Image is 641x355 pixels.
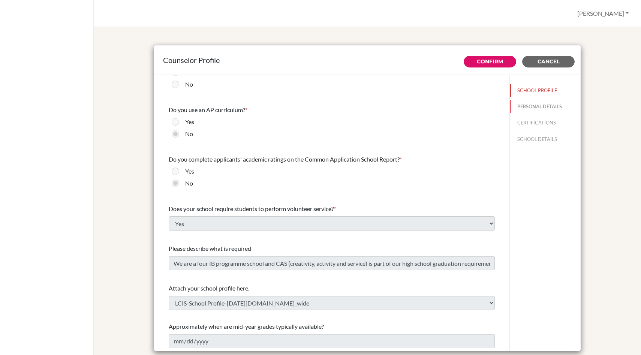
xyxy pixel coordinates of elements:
[185,179,193,188] label: No
[574,6,632,21] button: [PERSON_NAME]
[169,323,324,330] span: Approximately when are mid-year grades typically available?
[169,245,251,252] span: Please describe what is required
[169,106,245,113] span: Do you use an AP curriculum?
[185,129,193,138] label: No
[510,84,581,97] button: SCHOOL PROFILE
[169,205,334,212] span: Does your school require students to perform volunteer service?
[185,117,194,126] label: Yes
[510,116,581,129] button: CERTIFICATIONS
[510,100,581,113] button: PERSONAL DETAILS
[163,54,572,66] div: Counselor Profile
[510,133,581,146] button: SCHOOL DETAILS
[169,285,249,292] span: Attach your school profile here.
[185,167,194,176] label: Yes
[169,156,400,163] span: Do you complete applicants' academic ratings on the Common Application School Report?
[185,80,193,89] label: No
